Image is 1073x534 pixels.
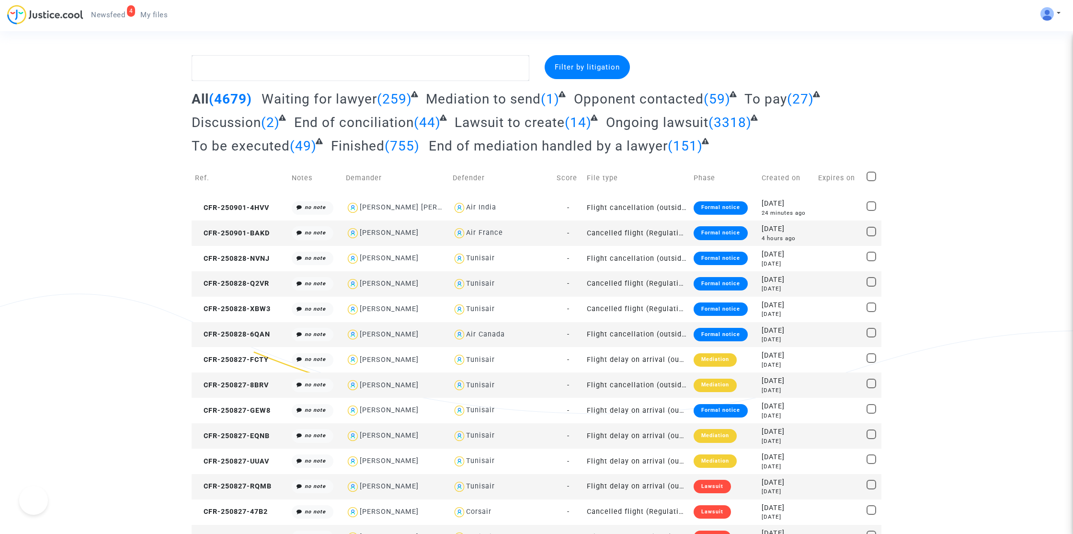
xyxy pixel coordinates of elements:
[453,328,467,342] img: icon-user.svg
[708,115,752,130] span: (3318)
[694,252,748,265] div: Formal notice
[455,115,565,130] span: Lawsuit to create
[762,503,811,513] div: [DATE]
[360,482,419,490] div: [PERSON_NAME]
[453,505,467,519] img: icon-user.svg
[466,381,495,389] div: Tunisair
[694,302,748,316] div: Formal notice
[694,429,737,442] div: Mediation
[815,161,863,195] td: Expires on
[133,8,175,22] a: My files
[360,203,480,211] div: [PERSON_NAME] [PERSON_NAME]
[787,91,814,107] span: (27)
[305,255,326,261] i: no note
[195,356,269,364] span: CFR-250827-FCTY
[195,305,271,313] span: CFR-250828-XBW3
[305,280,326,287] i: no note
[360,330,419,338] div: [PERSON_NAME]
[195,204,269,212] span: CFR-250901-4HVV
[453,454,467,468] img: icon-user.svg
[453,353,467,367] img: icon-user.svg
[346,404,360,418] img: icon-user.svg
[7,5,83,24] img: jc-logo.svg
[567,356,570,364] span: -
[565,115,592,130] span: (14)
[762,376,811,386] div: [DATE]
[704,91,731,107] span: (59)
[305,509,326,515] i: no note
[583,322,690,348] td: Flight cancellation (outside of EU - Montreal Convention)
[567,330,570,338] span: -
[583,246,690,271] td: Flight cancellation (outside of EU - Montreal Convention)
[346,252,360,266] img: icon-user.svg
[305,230,326,236] i: no note
[385,138,420,154] span: (755)
[466,356,495,364] div: Tunisair
[466,330,505,338] div: Air Canada
[360,356,419,364] div: [PERSON_NAME]
[694,480,731,493] div: Lawsuit
[360,457,419,465] div: [PERSON_NAME]
[83,8,133,22] a: 4Newsfeed
[127,5,136,17] div: 4
[360,381,419,389] div: [PERSON_NAME]
[694,226,748,240] div: Formal notice
[195,255,270,263] span: CFR-250828-NVNJ
[694,404,748,418] div: Formal notice
[694,379,737,392] div: Mediation
[360,229,419,237] div: [PERSON_NAME]
[346,454,360,468] img: icon-user.svg
[453,226,467,240] img: icon-user.svg
[583,372,690,398] td: Flight cancellation (outside of EU - Montreal Convention)
[762,401,811,412] div: [DATE]
[762,488,811,496] div: [DATE]
[346,201,360,215] img: icon-user.svg
[290,138,317,154] span: (49)
[762,350,811,361] div: [DATE]
[762,452,811,463] div: [DATE]
[694,328,748,341] div: Formal notice
[567,279,570,288] span: -
[453,252,467,266] img: icon-user.svg
[195,508,268,516] span: CFR-250827-47B2
[762,412,811,420] div: [DATE]
[426,91,541,107] span: Mediation to send
[305,204,326,210] i: no note
[466,203,496,211] div: Air India
[1040,7,1054,21] img: ALV-UjV5hOg1DK_6VpdGyI3GiCsbYcKFqGYcyigr7taMTixGzq57m2O-mEoJuuWBlO_HCk8JQ1zztKhP13phCubDFpGEbboIp...
[294,115,414,130] span: End of conciliation
[583,499,690,525] td: Cancelled flight (Regulation EC 261/2004)
[555,63,620,71] span: Filter by litigation
[583,449,690,474] td: Flight delay on arrival (outside of EU - Montreal Convention)
[360,279,419,288] div: [PERSON_NAME]
[694,505,731,519] div: Lawsuit
[762,513,811,521] div: [DATE]
[567,255,570,263] span: -
[360,305,419,313] div: [PERSON_NAME]
[567,457,570,465] span: -
[346,277,360,291] img: icon-user.svg
[690,161,758,195] td: Phase
[346,378,360,392] img: icon-user.svg
[762,463,811,471] div: [DATE]
[762,198,811,209] div: [DATE]
[192,91,209,107] span: All
[583,423,690,449] td: Flight delay on arrival (outside of EU - Montreal Convention)
[305,458,326,464] i: no note
[567,305,570,313] span: -
[466,457,495,465] div: Tunisair
[694,454,737,468] div: Mediation
[209,91,252,107] span: (4679)
[762,477,811,488] div: [DATE]
[195,457,269,465] span: CFR-250827-UUAV
[583,161,690,195] td: File type
[192,138,290,154] span: To be executed
[541,91,559,107] span: (1)
[453,302,467,316] img: icon-user.svg
[694,201,748,215] div: Formal notice
[360,254,419,262] div: [PERSON_NAME]
[288,161,342,195] td: Notes
[668,138,703,154] span: (151)
[466,254,495,262] div: Tunisair
[762,234,811,243] div: 4 hours ago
